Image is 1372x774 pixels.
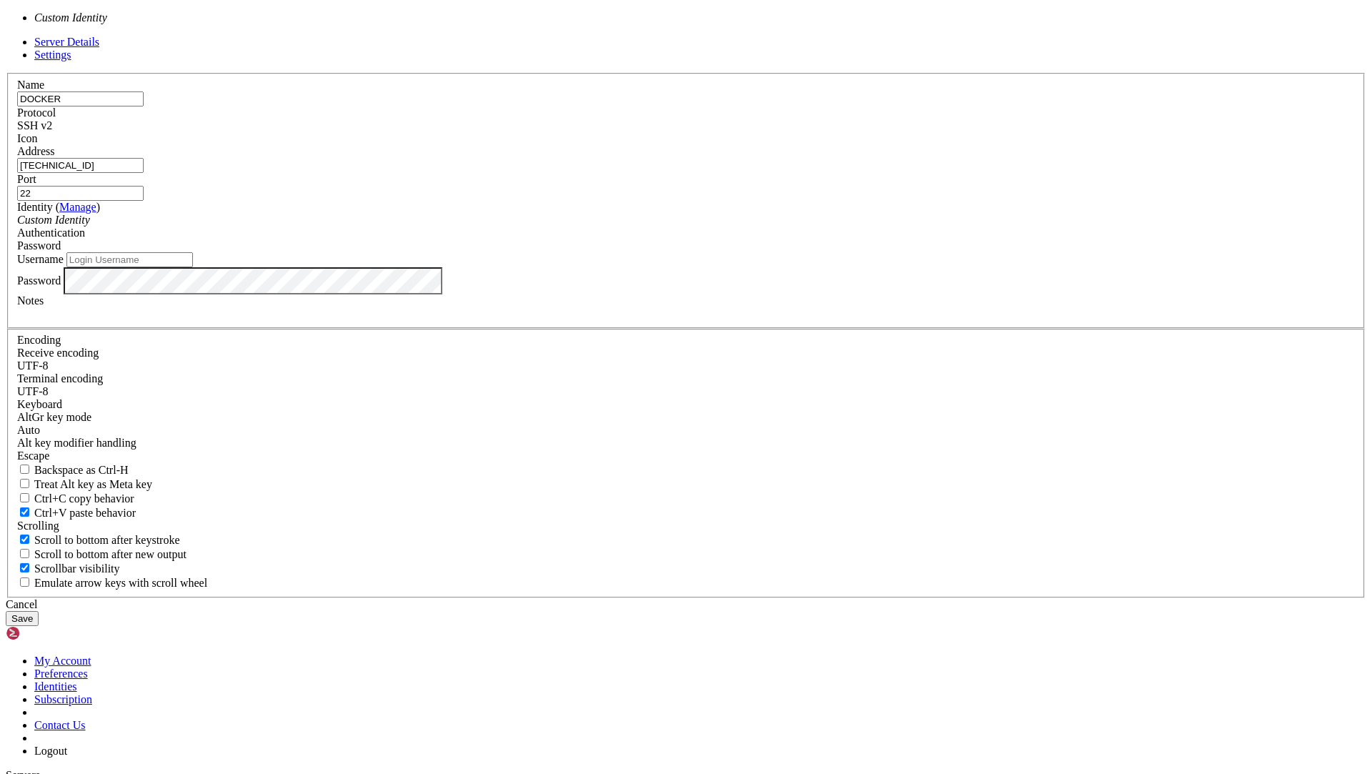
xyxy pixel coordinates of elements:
div: UTF-8 [17,385,1355,398]
span: Escape [17,450,49,462]
label: Address [17,145,54,157]
span: Ctrl+V paste behavior [34,507,136,519]
a: Contact Us [34,719,86,731]
a: Manage [59,201,96,213]
a: Logout [34,745,67,757]
input: Scroll to bottom after new output [20,549,29,558]
label: Password [17,274,61,286]
label: Ctrl+V pastes if true, sends ^V to host if false. Ctrl+Shift+V sends ^V to host if true, pastes i... [17,507,136,519]
input: Port Number [17,186,144,201]
input: Host Name or IP [17,158,144,173]
label: Set the expected encoding for data received from the host. If the encodings do not match, visual ... [17,347,99,359]
a: My Account [34,655,91,667]
div: SSH v2 [17,119,1355,132]
label: Ctrl-C copies if true, send ^C to host if false. Ctrl-Shift-C sends ^C to host if true, copies if... [17,492,134,505]
label: Username [17,253,64,265]
label: Scroll to bottom after new output. [17,548,187,560]
input: Ctrl+C copy behavior [20,493,29,502]
span: Password [17,239,61,252]
a: Preferences [34,668,88,680]
label: Notes [17,294,44,307]
i: Custom Identity [34,11,107,24]
span: Scrollbar visibility [34,562,120,575]
a: Identities [34,680,77,693]
label: Protocol [17,106,56,119]
label: The vertical scrollbar mode. [17,562,120,575]
span: Scroll to bottom after new output [34,548,187,560]
input: Emulate arrow keys with scroll wheel [20,577,29,587]
span: UTF-8 [17,385,49,397]
div: Password [17,239,1355,252]
label: Controls how the Alt key is handled. Escape: Send an ESC prefix. 8-Bit: Add 128 to the typed char... [17,437,136,449]
span: Emulate arrow keys with scroll wheel [34,577,207,589]
span: Auto [17,424,40,436]
div: Auto [17,424,1355,437]
div: Escape [17,450,1355,462]
div: Custom Identity [17,214,1355,227]
span: Ctrl+C copy behavior [34,492,134,505]
img: Shellngn [6,626,88,640]
label: Keyboard [17,398,62,410]
input: Backspace as Ctrl-H [20,465,29,474]
div: Cancel [6,598,1366,611]
span: SSH v2 [17,119,52,132]
span: Treat Alt key as Meta key [34,478,152,490]
i: Custom Identity [17,214,90,226]
label: Name [17,79,44,91]
a: Server Details [34,36,99,48]
input: Server Name [17,91,144,106]
label: Whether the Alt key acts as a Meta key or as a distinct Alt key. [17,478,152,490]
label: Identity [17,201,100,213]
label: Scrolling [17,520,59,532]
span: Backspace as Ctrl-H [34,464,129,476]
label: The default terminal encoding. ISO-2022 enables character map translations (like graphics maps). ... [17,372,103,384]
input: Scroll to bottom after keystroke [20,535,29,544]
input: Login Username [66,252,193,267]
label: Port [17,173,36,185]
button: Save [6,611,39,626]
a: Settings [34,49,71,61]
label: When using the alternative screen buffer, and DECCKM (Application Cursor Keys) is active, mouse w... [17,577,207,589]
span: ( ) [56,201,100,213]
label: Encoding [17,334,61,346]
span: Scroll to bottom after keystroke [34,534,180,546]
label: Icon [17,132,37,144]
a: Subscription [34,693,92,705]
input: Ctrl+V paste behavior [20,507,29,517]
span: UTF-8 [17,359,49,372]
input: Scrollbar visibility [20,563,29,572]
input: Treat Alt key as Meta key [20,479,29,488]
div: UTF-8 [17,359,1355,372]
label: Set the expected encoding for data received from the host. If the encodings do not match, visual ... [17,411,91,423]
label: Whether to scroll to the bottom on any keystroke. [17,534,180,546]
label: If true, the backspace should send BS ('\x08', aka ^H). Otherwise the backspace key should send '... [17,464,129,476]
label: Authentication [17,227,85,239]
